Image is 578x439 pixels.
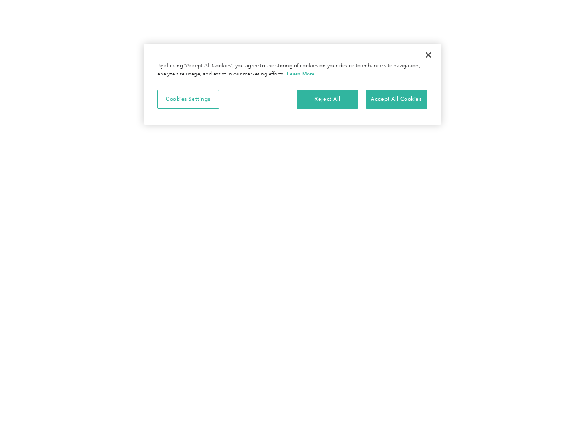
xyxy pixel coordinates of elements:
div: Cookie banner [144,44,441,125]
button: Reject All [297,90,358,109]
button: Accept All Cookies [366,90,427,109]
div: By clicking “Accept All Cookies”, you agree to the storing of cookies on your device to enhance s... [157,62,427,78]
button: Cookies Settings [157,90,219,109]
a: More information about your privacy, opens in a new tab [287,70,315,77]
button: Close [418,45,438,65]
div: Privacy [144,44,441,125]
